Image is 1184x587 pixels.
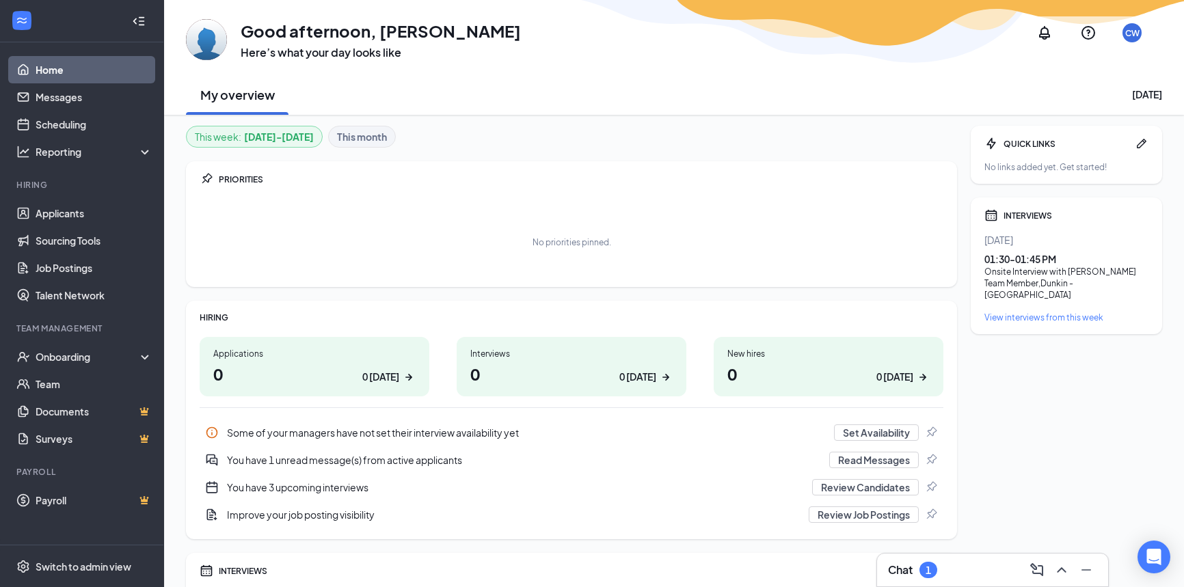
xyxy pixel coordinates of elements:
button: Review Job Postings [809,506,919,523]
svg: UserCheck [16,350,30,364]
div: 0 [DATE] [876,370,913,384]
svg: DoubleChatActive [205,453,219,467]
div: New hires [727,348,930,359]
svg: ChevronUp [1053,562,1070,578]
div: No links added yet. Get started! [984,161,1148,173]
svg: Pin [924,508,938,521]
a: Team [36,370,152,398]
div: No priorities pinned. [533,236,611,248]
a: Applicants [36,200,152,227]
div: You have 3 upcoming interviews [227,480,804,494]
div: Onboarding [36,350,141,364]
svg: QuestionInfo [1080,25,1096,41]
div: Some of your managers have not set their interview availability yet [227,426,826,439]
button: Review Candidates [812,479,919,495]
a: Job Postings [36,254,152,282]
div: 01:30 - 01:45 PM [984,252,1148,266]
div: QUICK LINKS [1004,138,1129,150]
svg: Pin [200,172,213,186]
svg: WorkstreamLogo [15,14,29,27]
a: DocumentAddImprove your job posting visibilityReview Job PostingsPin [200,501,943,528]
div: Payroll [16,466,150,478]
svg: Notifications [1036,25,1053,41]
svg: ArrowRight [402,370,416,384]
svg: Analysis [16,145,30,159]
div: 0 [DATE] [619,370,656,384]
a: Home [36,56,152,83]
a: Applications00 [DATE]ArrowRight [200,337,429,396]
button: ChevronUp [1051,559,1073,581]
div: Improve your job posting visibility [200,501,943,528]
button: Set Availability [834,424,919,441]
h3: Chat [888,562,913,577]
h1: 0 [470,362,673,385]
a: Scheduling [36,111,152,138]
div: Interviews [470,348,673,359]
div: Reporting [36,145,153,159]
h1: 0 [213,362,416,385]
svg: Bolt [984,137,998,150]
div: 0 [DATE] [362,370,399,384]
b: [DATE] - [DATE] [244,129,314,144]
div: Onsite Interview with [PERSON_NAME] [984,266,1148,277]
svg: DocumentAdd [205,508,219,521]
button: Read Messages [829,452,919,468]
a: View interviews from this week [984,312,1148,323]
b: This month [337,129,387,144]
div: PRIORITIES [219,174,943,185]
div: Team Management [16,323,150,334]
div: You have 1 unread message(s) from active applicants [200,446,943,474]
h1: 0 [727,362,930,385]
div: Hiring [16,179,150,191]
a: Talent Network [36,282,152,309]
svg: Calendar [200,564,213,577]
h2: My overview [200,86,275,103]
div: HIRING [200,312,943,323]
a: PayrollCrown [36,487,152,514]
svg: Pen [1135,137,1148,150]
svg: CalendarNew [205,480,219,494]
div: Applications [213,348,416,359]
div: Some of your managers have not set their interview availability yet [200,419,943,446]
svg: ArrowRight [659,370,673,384]
svg: Minimize [1078,562,1094,578]
svg: Settings [16,560,30,573]
button: Minimize [1075,559,1097,581]
a: Sourcing Tools [36,227,152,254]
div: [DATE] [1132,87,1162,101]
svg: ComposeMessage [1029,562,1045,578]
div: Open Intercom Messenger [1138,541,1170,573]
svg: Pin [924,453,938,467]
a: Messages [36,83,152,111]
div: Team Member , Dunkin - [GEOGRAPHIC_DATA] [984,277,1148,301]
svg: Collapse [132,14,146,28]
a: InfoSome of your managers have not set their interview availability yetSet AvailabilityPin [200,419,943,446]
div: You have 3 upcoming interviews [200,474,943,501]
div: This week : [195,129,314,144]
a: SurveysCrown [36,425,152,452]
h1: Good afternoon, [PERSON_NAME] [241,19,521,42]
svg: ArrowRight [916,370,930,384]
div: INTERVIEWS [1004,210,1148,221]
img: Crystal Wagner [186,19,227,60]
a: Interviews00 [DATE]ArrowRight [457,337,686,396]
div: Improve your job posting visibility [227,508,800,521]
div: [DATE] [984,233,1148,247]
a: CalendarNewYou have 3 upcoming interviewsReview CandidatesPin [200,474,943,501]
svg: Pin [924,480,938,494]
div: INTERVIEWS [219,565,943,577]
svg: Calendar [984,208,998,222]
h3: Here’s what your day looks like [241,45,521,60]
div: 1 [926,564,931,576]
a: New hires00 [DATE]ArrowRight [714,337,943,396]
div: You have 1 unread message(s) from active applicants [227,453,821,467]
a: DocumentsCrown [36,398,152,425]
svg: Info [205,426,219,439]
div: CW [1125,27,1140,39]
button: ComposeMessage [1026,559,1048,581]
a: DoubleChatActiveYou have 1 unread message(s) from active applicantsRead MessagesPin [200,446,943,474]
svg: Pin [924,426,938,439]
div: Switch to admin view [36,560,131,573]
